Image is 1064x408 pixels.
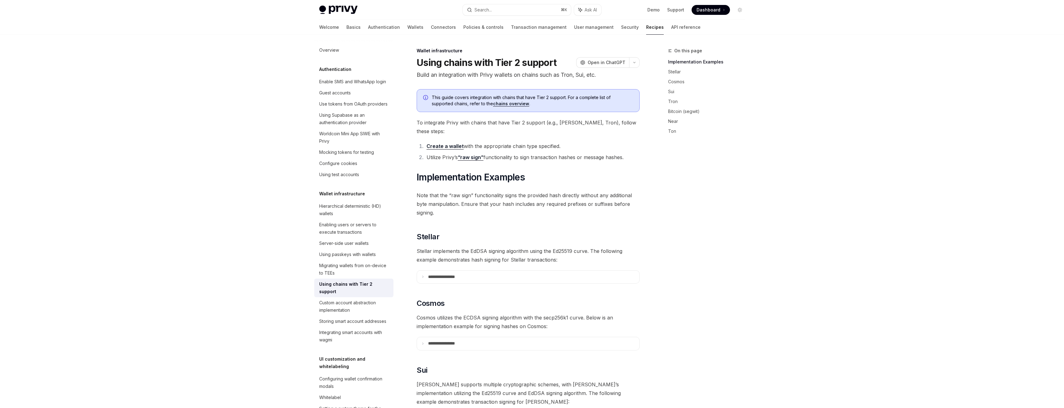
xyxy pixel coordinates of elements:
a: Server-side user wallets [314,238,393,249]
a: Near [668,116,750,126]
div: Mocking tokens for testing [319,149,374,156]
div: Configuring wallet confirmation modals [319,375,390,390]
span: Ask AI [585,7,597,13]
a: Hierarchical deterministic (HD) wallets [314,201,393,219]
span: Open in ChatGPT [588,59,625,66]
span: [PERSON_NAME] supports multiple cryptographic schemes, with [PERSON_NAME]’s implementation utiliz... [417,380,640,406]
a: Transaction management [511,20,567,35]
p: Build an integration with Privy wallets on chains such as Tron, Sui, etc. [417,71,640,79]
span: On this page [674,47,702,54]
a: Stellar [668,67,750,77]
div: Using chains with Tier 2 support [319,280,390,295]
span: Stellar [417,232,439,242]
a: Using chains with Tier 2 support [314,279,393,297]
div: Server-side user wallets [319,240,369,247]
span: Implementation Examples [417,171,525,183]
div: Using test accounts [319,171,359,178]
span: Cosmos [417,298,444,308]
a: Basics [346,20,361,35]
svg: Info [423,95,429,101]
a: Create a wallet [427,143,464,150]
a: Configure cookies [314,158,393,169]
div: Whitelabel [319,394,341,401]
a: Security [621,20,639,35]
button: Ask AI [574,4,601,15]
a: Guest accounts [314,87,393,98]
div: Integrating smart accounts with wagmi [319,329,390,344]
h1: Using chains with Tier 2 support [417,57,556,68]
div: Enable SMS and WhatsApp login [319,78,386,85]
a: Overview [314,45,393,56]
div: Use tokens from OAuth providers [319,100,388,108]
a: Ton [668,126,750,136]
a: Using test accounts [314,169,393,180]
div: Overview [319,46,339,54]
div: Storing smart account addresses [319,318,386,325]
a: chains overview [493,101,529,106]
button: Toggle dark mode [735,5,745,15]
a: Implementation Examples [668,57,750,67]
span: Dashboard [697,7,720,13]
span: ⌘ K [561,7,567,12]
a: Tron [668,97,750,106]
a: Cosmos [668,77,750,87]
a: Mocking tokens for testing [314,147,393,158]
span: Sui [417,365,427,375]
div: Worldcoin Mini App SIWE with Privy [319,130,390,145]
a: Enabling users or servers to execute transactions [314,219,393,238]
div: Hierarchical deterministic (HD) wallets [319,202,390,217]
a: Custom account abstraction implementation [314,297,393,316]
a: Demo [647,7,660,13]
a: Enable SMS and WhatsApp login [314,76,393,87]
a: Wallets [407,20,423,35]
span: Note that the “raw sign” functionality signs the provided hash directly without any additional by... [417,191,640,217]
button: Open in ChatGPT [576,57,629,68]
a: Storing smart account addresses [314,316,393,327]
h5: Wallet infrastructure [319,190,365,197]
a: Worldcoin Mini App SIWE with Privy [314,128,393,147]
a: Dashboard [692,5,730,15]
a: Support [667,7,684,13]
a: Integrating smart accounts with wagmi [314,327,393,345]
a: Whitelabel [314,392,393,403]
div: Guest accounts [319,89,351,97]
div: Custom account abstraction implementation [319,299,390,314]
div: Configure cookies [319,160,357,167]
a: Recipes [646,20,664,35]
li: with the appropriate chain type specified. [425,142,640,150]
div: Search... [474,6,492,14]
a: User management [574,20,614,35]
div: Enabling users or servers to execute transactions [319,221,390,236]
img: light logo [319,6,358,14]
a: Connectors [431,20,456,35]
a: “raw sign” [458,154,483,161]
span: Cosmos utilizes the ECDSA signing algorithm with the secp256k1 curve. Below is an implementation ... [417,313,640,331]
div: Using passkeys with wallets [319,251,376,258]
div: Migrating wallets from on-device to TEEs [319,262,390,277]
a: Policies & controls [463,20,504,35]
li: Utilize Privy’s functionality to sign transaction hashes or message hashes. [425,153,640,162]
a: Configuring wallet confirmation modals [314,373,393,392]
span: Stellar implements the EdDSA signing algorithm using the Ed25519 curve. The following example dem... [417,247,640,264]
span: To integrate Privy with chains that have Tier 2 support (e.g., [PERSON_NAME], Tron), follow these... [417,118,640,136]
a: API reference [671,20,701,35]
a: Use tokens from OAuth providers [314,98,393,110]
a: Welcome [319,20,339,35]
div: Using Supabase as an authentication provider [319,111,390,126]
a: Authentication [368,20,400,35]
a: Sui [668,87,750,97]
a: Bitcoin (segwit) [668,106,750,116]
div: Wallet infrastructure [417,48,640,54]
span: This guide covers integration with chains that have Tier 2 support. For a complete list of suppor... [432,94,633,107]
h5: UI customization and whitelabeling [319,355,393,370]
h5: Authentication [319,66,351,73]
a: Using Supabase as an authentication provider [314,110,393,128]
button: Search...⌘K [463,4,571,15]
a: Using passkeys with wallets [314,249,393,260]
a: Migrating wallets from on-device to TEEs [314,260,393,279]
